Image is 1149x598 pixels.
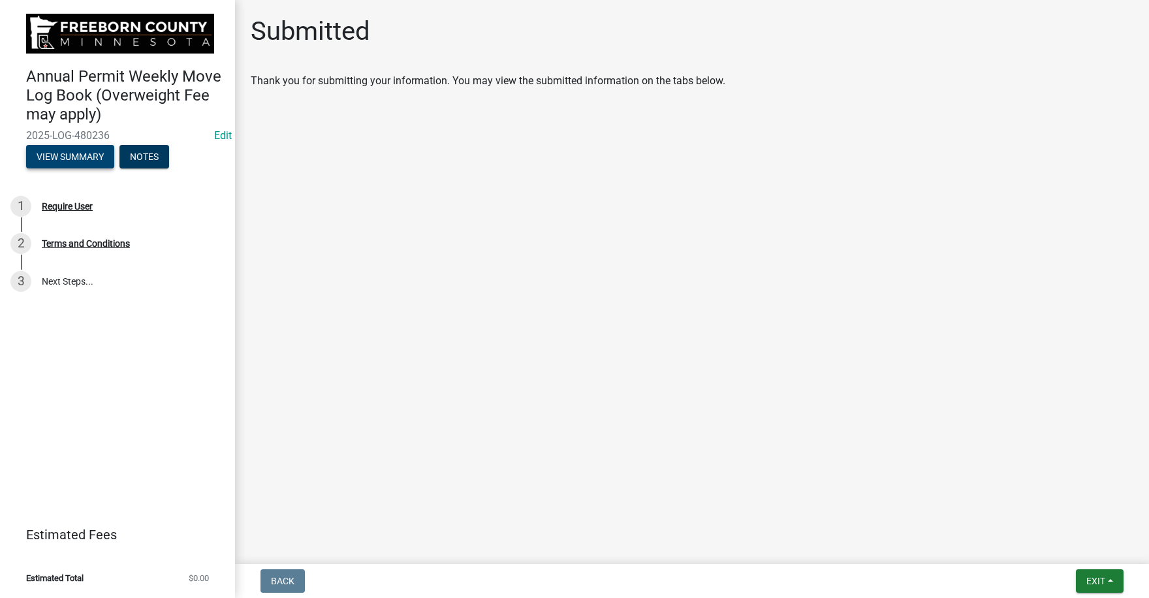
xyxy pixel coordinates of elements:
[10,271,31,292] div: 3
[10,233,31,254] div: 2
[214,129,232,142] wm-modal-confirm: Edit Application Number
[251,73,1133,89] div: Thank you for submitting your information. You may view the submitted information on the tabs below.
[42,202,93,211] div: Require User
[26,14,214,54] img: Freeborn County, Minnesota
[26,574,84,582] span: Estimated Total
[1086,576,1105,586] span: Exit
[189,574,209,582] span: $0.00
[10,196,31,217] div: 1
[119,145,169,168] button: Notes
[1076,569,1124,593] button: Exit
[119,152,169,163] wm-modal-confirm: Notes
[271,576,294,586] span: Back
[26,145,114,168] button: View Summary
[26,152,114,163] wm-modal-confirm: Summary
[251,16,370,47] h1: Submitted
[26,67,225,123] h4: Annual Permit Weekly Move Log Book (Overweight Fee may apply)
[214,129,232,142] a: Edit
[10,522,214,548] a: Estimated Fees
[42,239,130,248] div: Terms and Conditions
[26,129,209,142] span: 2025-LOG-480236
[260,569,305,593] button: Back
